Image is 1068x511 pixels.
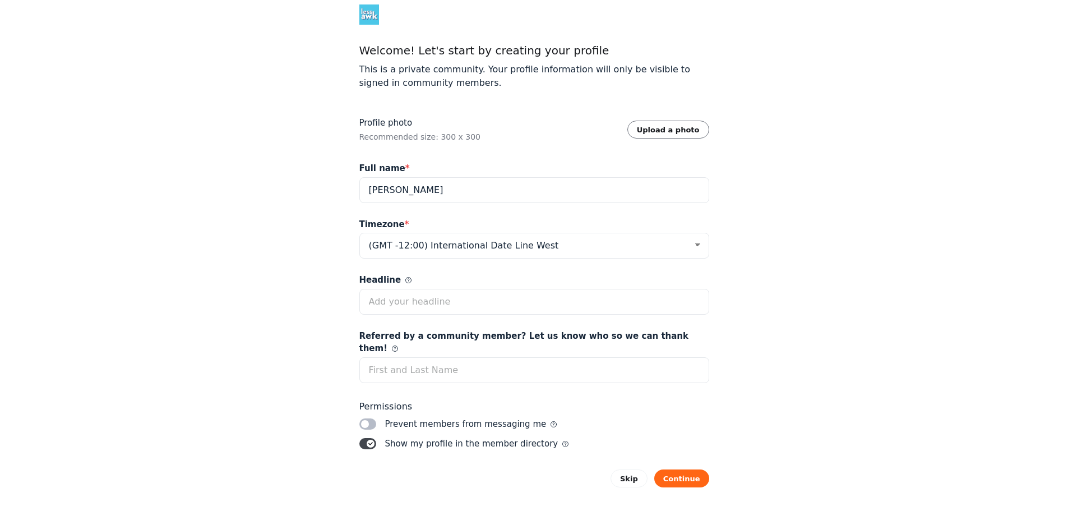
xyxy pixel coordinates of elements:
img: Less Awkward Hub [359,4,380,25]
span: Headline [359,274,412,287]
span: Prevent members from messaging me [385,418,557,431]
p: This is a private community. Your profile information will only be visible to signed in community... [359,63,709,90]
button: Upload a photo [627,121,709,139]
div: Recommended size: 300 x 300 [359,131,481,142]
h1: Welcome! Let's start by creating your profile [359,43,709,58]
span: Timezone [359,218,409,231]
span: Referred by a community member? Let us know who so we can thank them! [359,330,709,355]
label: Profile photo [359,117,481,130]
input: First and Last Name [359,357,709,383]
button: Continue [654,469,709,487]
span: Permissions [359,401,709,412]
button: Skip [611,469,648,487]
input: Add your headline [359,289,709,315]
span: Full name [359,162,410,175]
span: Show my profile in the member directory [385,438,569,450]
